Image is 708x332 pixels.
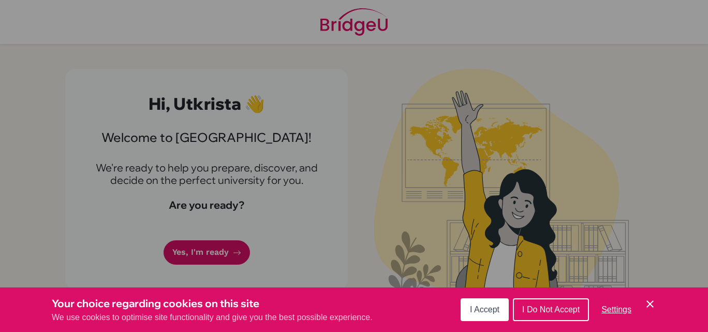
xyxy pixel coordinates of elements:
p: We use cookies to optimise site functionality and give you the best possible experience. [52,311,373,324]
span: I Do Not Accept [522,305,580,314]
h3: Your choice regarding cookies on this site [52,296,373,311]
button: I Accept [461,298,509,321]
button: Save and close [644,298,656,310]
button: Settings [593,299,640,320]
button: I Do Not Accept [513,298,589,321]
span: I Accept [470,305,499,314]
span: Settings [601,305,631,314]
